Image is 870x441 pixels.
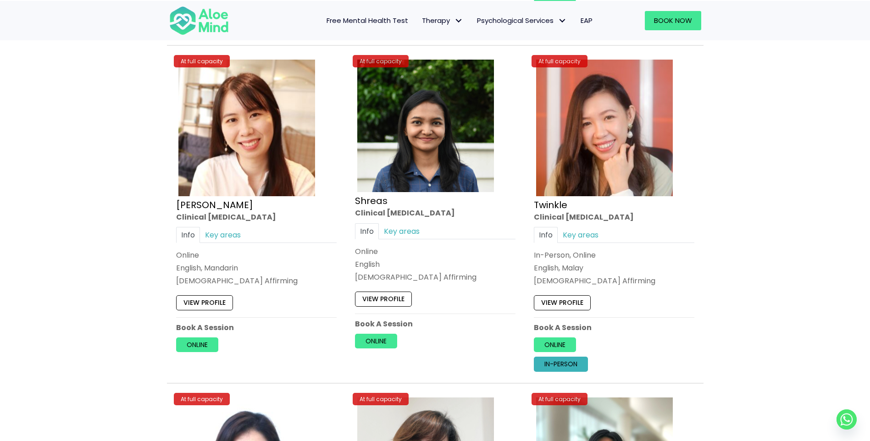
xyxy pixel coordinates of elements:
[654,16,692,25] span: Book Now
[534,263,694,273] p: English, Malay
[534,198,567,211] a: Twinkle
[534,295,591,310] a: View profile
[536,60,673,196] img: twinkle_cropped-300×300
[174,393,230,405] div: At full capacity
[837,409,857,430] a: Whatsapp
[534,226,558,243] a: Info
[176,263,337,273] p: English, Mandarin
[355,292,412,306] a: View profile
[534,337,576,352] a: Online
[355,318,515,329] p: Book A Session
[452,14,465,27] span: Therapy: submenu
[645,11,701,30] a: Book Now
[355,223,379,239] a: Info
[327,16,408,25] span: Free Mental Health Test
[574,11,599,30] a: EAP
[176,226,200,243] a: Info
[353,393,409,405] div: At full capacity
[532,55,587,67] div: At full capacity
[176,322,337,332] p: Book A Session
[534,357,588,371] a: In-person
[320,11,415,30] a: Free Mental Health Test
[174,55,230,67] div: At full capacity
[176,211,337,222] div: Clinical [MEDICAL_DATA]
[176,198,253,211] a: [PERSON_NAME]
[176,250,337,260] div: Online
[200,226,246,243] a: Key areas
[470,11,574,30] a: Psychological ServicesPsychological Services: submenu
[357,60,494,192] img: Shreas clinical psychologist
[241,11,599,30] nav: Menu
[169,6,229,36] img: Aloe mind Logo
[422,16,463,25] span: Therapy
[534,276,694,286] div: [DEMOGRAPHIC_DATA] Affirming
[355,259,515,270] p: English
[415,11,470,30] a: TherapyTherapy: submenu
[534,250,694,260] div: In-Person, Online
[379,223,425,239] a: Key areas
[534,322,694,332] p: Book A Session
[477,16,567,25] span: Psychological Services
[178,60,315,196] img: Kher-Yin-Profile-300×300
[355,334,397,348] a: Online
[534,211,694,222] div: Clinical [MEDICAL_DATA]
[532,393,587,405] div: At full capacity
[176,276,337,286] div: [DEMOGRAPHIC_DATA] Affirming
[176,337,218,352] a: Online
[176,295,233,310] a: View profile
[355,194,388,207] a: Shreas
[355,246,515,256] div: Online
[581,16,593,25] span: EAP
[558,226,604,243] a: Key areas
[556,14,569,27] span: Psychological Services: submenu
[355,272,515,282] div: [DEMOGRAPHIC_DATA] Affirming
[355,208,515,218] div: Clinical [MEDICAL_DATA]
[353,55,409,67] div: At full capacity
